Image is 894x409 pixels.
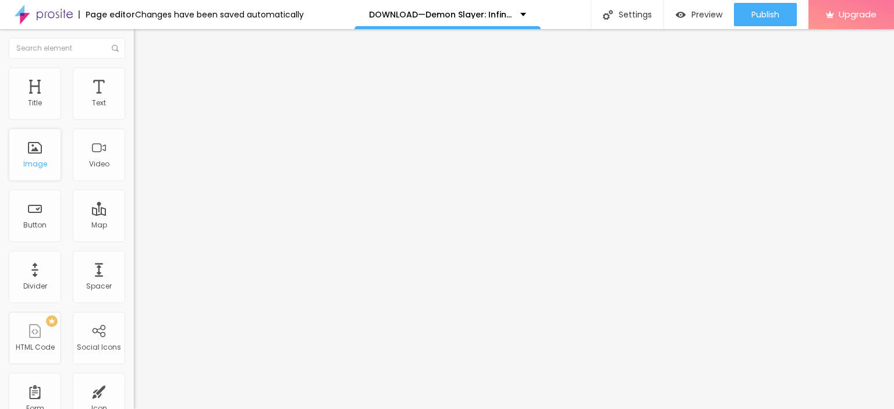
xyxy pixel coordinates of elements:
img: Icone [603,10,613,20]
p: DOWNLOAD—Demon Slayer: Infinity Castle- 2025 FullMovie Free Tamil+Hindi+Telugu Bollyflix in Filmy... [369,10,512,19]
div: Spacer [86,282,112,290]
div: Map [91,221,107,229]
input: Search element [9,38,125,59]
div: Text [92,99,106,107]
span: Preview [691,10,722,19]
button: Preview [664,3,734,26]
div: Button [23,221,47,229]
div: Divider [23,282,47,290]
img: Icone [112,45,119,52]
div: Page editor [79,10,135,19]
span: Publish [751,10,779,19]
div: Image [23,160,47,168]
div: HTML Code [16,343,55,351]
div: Video [89,160,109,168]
div: Social Icons [77,343,121,351]
div: Title [28,99,42,107]
img: view-1.svg [676,10,686,20]
button: Publish [734,3,797,26]
span: Upgrade [839,9,877,19]
iframe: Editor [134,29,894,409]
div: Changes have been saved automatically [135,10,304,19]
